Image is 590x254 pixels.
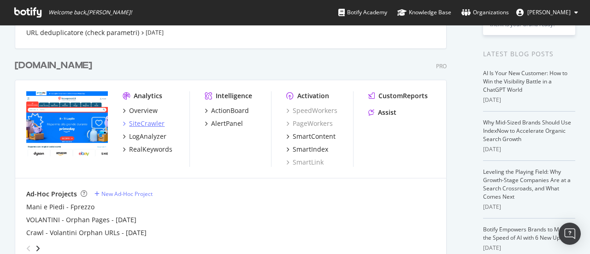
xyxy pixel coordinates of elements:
[378,91,428,100] div: CustomReports
[134,91,162,100] div: Analytics
[216,91,252,100] div: Intelligence
[483,49,575,59] div: Latest Blog Posts
[26,189,77,199] div: Ad-Hoc Projects
[483,145,575,154] div: [DATE]
[436,62,447,70] div: Pro
[211,119,243,128] div: AlertPanel
[338,8,387,17] div: Botify Academy
[293,132,336,141] div: SmartContent
[26,28,139,37] a: URL deduplicatore (check parametri)
[94,190,153,198] a: New Ad-Hoc Project
[26,228,147,237] a: Crawl - Volantini Orphan URLs - [DATE]
[129,119,165,128] div: SiteCrawler
[286,132,336,141] a: SmartContent
[101,190,153,198] div: New Ad-Hoc Project
[483,203,575,211] div: [DATE]
[129,145,172,154] div: RealKeywords
[483,96,575,104] div: [DATE]
[26,202,94,212] a: Mani e Piedi - Fprezzo
[483,69,567,94] a: AI Is Your New Customer: How to Win the Visibility Battle in a ChatGPT World
[129,132,166,141] div: LogAnalyzer
[205,119,243,128] a: AlertPanel
[286,145,328,154] a: SmartIndex
[527,8,571,16] span: Andrea Lodroni
[205,106,249,115] a: ActionBoard
[286,119,333,128] a: PageWorkers
[397,8,451,17] div: Knowledge Base
[483,118,571,143] a: Why Mid-Sized Brands Should Use IndexNow to Accelerate Organic Search Growth
[129,106,158,115] div: Overview
[26,91,108,157] img: trovaprezzi.it
[559,223,581,245] div: Open Intercom Messenger
[211,106,249,115] div: ActionBoard
[15,59,96,72] a: [DOMAIN_NAME]
[286,158,324,167] a: SmartLink
[26,215,136,224] a: VOLANTINI - Orphan Pages - [DATE]
[15,59,92,72] div: [DOMAIN_NAME]
[123,106,158,115] a: Overview
[35,244,41,253] div: angle-right
[483,225,575,242] a: Botify Empowers Brands to Move at the Speed of AI with 6 New Updates
[483,168,571,201] a: Leveling the Playing Field: Why Growth-Stage Companies Are at a Search Crossroads, and What Comes...
[378,108,396,117] div: Assist
[461,8,509,17] div: Organizations
[146,29,164,36] a: [DATE]
[123,132,166,141] a: LogAnalyzer
[286,106,337,115] a: SpeedWorkers
[48,9,132,16] span: Welcome back, [PERSON_NAME] !
[123,119,165,128] a: SiteCrawler
[293,145,328,154] div: SmartIndex
[297,91,329,100] div: Activation
[368,91,428,100] a: CustomReports
[509,5,585,20] button: [PERSON_NAME]
[123,145,172,154] a: RealKeywords
[368,108,396,117] a: Assist
[483,244,575,252] div: [DATE]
